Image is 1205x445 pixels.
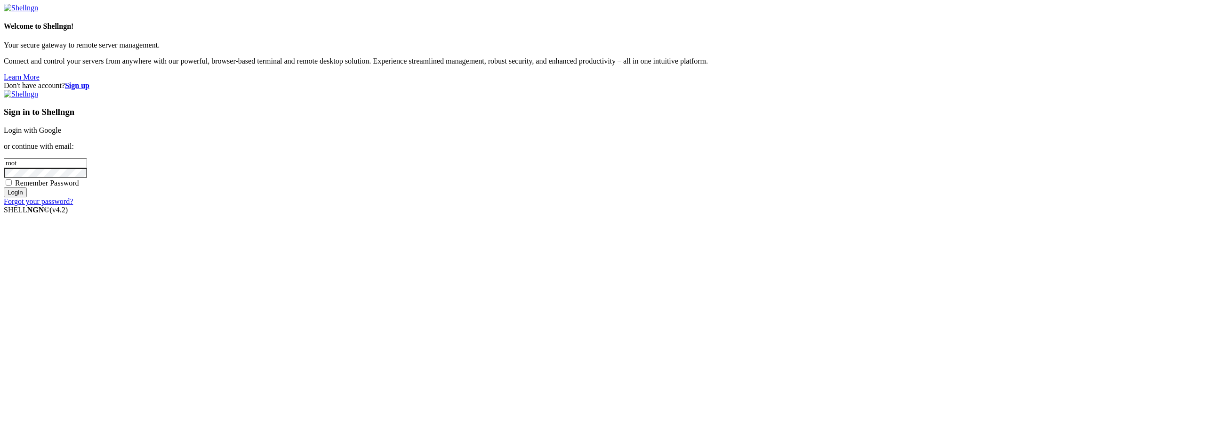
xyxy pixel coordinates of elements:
p: Your secure gateway to remote server management. [4,41,1201,49]
span: 4.2.0 [50,206,68,214]
h4: Welcome to Shellngn! [4,22,1201,31]
a: Forgot your password? [4,197,73,205]
a: Sign up [65,81,89,89]
p: or continue with email: [4,142,1201,151]
h3: Sign in to Shellngn [4,107,1201,117]
img: Shellngn [4,4,38,12]
input: Remember Password [6,179,12,186]
div: Don't have account? [4,81,1201,90]
input: Email address [4,158,87,168]
a: Learn More [4,73,40,81]
a: Login with Google [4,126,61,134]
span: Remember Password [15,179,79,187]
p: Connect and control your servers from anywhere with our powerful, browser-based terminal and remo... [4,57,1201,65]
img: Shellngn [4,90,38,98]
b: NGN [27,206,44,214]
input: Login [4,187,27,197]
span: SHELL © [4,206,68,214]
